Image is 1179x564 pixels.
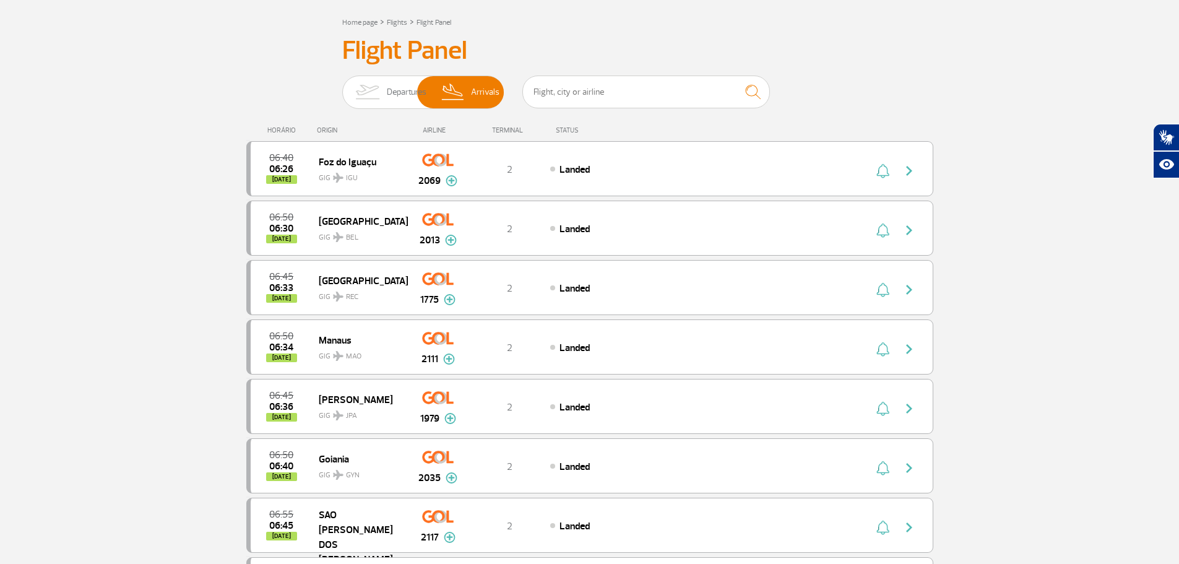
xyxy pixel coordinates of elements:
span: 2025-09-25 06:45:34 [269,521,293,530]
span: GIG [319,404,398,422]
span: 2013 [420,233,440,248]
span: 2 [507,163,512,176]
span: [DATE] [266,472,297,481]
span: Landed [559,461,590,473]
span: 2 [507,223,512,235]
span: 2025-09-25 06:50:00 [269,213,293,222]
img: seta-direita-painel-voo.svg [902,520,917,535]
img: mais-info-painel-voo.svg [444,532,456,543]
span: GIG [319,285,398,303]
span: [DATE] [266,235,297,243]
span: GIG [319,344,398,362]
img: destiny_airplane.svg [333,351,343,361]
span: GYN [346,470,360,481]
span: JPA [346,410,357,422]
div: STATUS [550,126,650,134]
img: seta-direita-painel-voo.svg [902,282,917,297]
span: 2025-09-25 06:40:00 [269,462,293,471]
span: [DATE] [266,175,297,184]
img: destiny_airplane.svg [333,410,343,420]
span: 2025-09-25 06:36:00 [269,402,293,411]
img: mais-info-painel-voo.svg [444,413,456,424]
span: 2 [507,520,512,532]
img: seta-direita-painel-voo.svg [902,163,917,178]
span: 2035 [418,471,441,485]
a: Flight Panel [417,18,451,27]
div: HORÁRIO [250,126,317,134]
span: [GEOGRAPHIC_DATA] [319,213,398,229]
img: seta-direita-painel-voo.svg [902,461,917,475]
span: 1979 [420,411,439,426]
span: 2025-09-25 06:45:00 [269,391,293,400]
div: AIRLINE [407,126,469,134]
img: mais-info-painel-voo.svg [443,354,455,365]
span: 2025-09-25 06:34:20 [269,343,293,352]
span: 2025-09-25 06:50:00 [269,451,293,459]
span: 2117 [421,530,439,545]
img: destiny_airplane.svg [333,470,343,480]
img: destiny_airplane.svg [333,232,343,242]
a: > [380,14,384,28]
span: [PERSON_NAME] [319,391,398,407]
div: ORIGIN [317,126,407,134]
img: sino-painel-voo.svg [876,401,889,416]
span: 2025-09-25 06:26:17 [269,165,293,173]
a: Flights [387,18,407,27]
div: Plugin de acessibilidade da Hand Talk. [1153,124,1179,178]
img: mais-info-painel-voo.svg [446,175,457,186]
img: sino-painel-voo.svg [876,461,889,475]
span: GIG [319,463,398,481]
img: slider-desembarque [435,76,472,108]
img: sino-painel-voo.svg [876,282,889,297]
img: mais-info-painel-voo.svg [446,472,457,484]
div: TERMINAL [469,126,550,134]
span: Departures [387,76,426,108]
span: [DATE] [266,354,297,362]
span: REC [346,292,358,303]
span: GIG [319,166,398,184]
span: Landed [559,342,590,354]
input: Flight, city or airline [522,76,770,108]
button: Abrir recursos assistivos. [1153,151,1179,178]
img: mais-info-painel-voo.svg [445,235,457,246]
span: 1775 [420,292,439,307]
span: 2025-09-25 06:50:00 [269,332,293,341]
span: Landed [559,282,590,295]
button: Abrir tradutor de língua de sinais. [1153,124,1179,151]
a: > [410,14,414,28]
img: sino-painel-voo.svg [876,520,889,535]
span: Landed [559,520,590,532]
span: 2025-09-25 06:40:00 [269,154,293,162]
img: sino-painel-voo.svg [876,342,889,357]
span: 2069 [418,173,441,188]
img: destiny_airplane.svg [333,173,343,183]
img: sino-painel-voo.svg [876,163,889,178]
span: BEL [346,232,358,243]
img: seta-direita-painel-voo.svg [902,342,917,357]
img: seta-direita-painel-voo.svg [902,401,917,416]
img: mais-info-painel-voo.svg [444,294,456,305]
span: Foz do Iguaçu [319,154,398,170]
span: [DATE] [266,413,297,422]
span: Landed [559,223,590,235]
span: 2025-09-25 06:55:00 [269,510,293,519]
a: Home page [342,18,378,27]
span: 2025-09-25 06:45:00 [269,272,293,281]
span: 2 [507,401,512,414]
span: Goiania [319,451,398,467]
span: GIG [319,225,398,243]
span: 2025-09-25 06:30:00 [269,224,293,233]
span: [DATE] [266,532,297,540]
span: [GEOGRAPHIC_DATA] [319,272,398,289]
h3: Flight Panel [342,35,837,66]
span: Landed [559,401,590,414]
span: Landed [559,163,590,176]
img: destiny_airplane.svg [333,292,343,302]
span: [DATE] [266,294,297,303]
span: 2 [507,461,512,473]
span: 2025-09-25 06:33:12 [269,284,293,292]
span: Arrivals [471,76,499,108]
img: seta-direita-painel-voo.svg [902,223,917,238]
span: 2 [507,282,512,295]
span: 2111 [421,352,438,367]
